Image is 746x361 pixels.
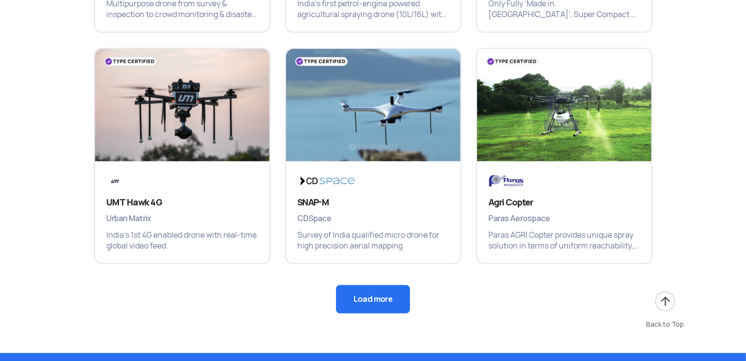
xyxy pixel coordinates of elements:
p: India's 1st 4G enabled drone with real-time global video feed. [107,230,258,251]
a: Drone ImageBrandSNAP-MCDSpaceSurvey of India qualified micro drone for high precision aerial mapping [285,48,461,264]
p: Paras AGRI Copter provides unique spray solution in terms of uniform reachability, multiple terra... [489,230,640,251]
span: CDSpace [298,212,449,225]
img: Brand [489,173,549,189]
a: Drone ImageBrandAgri CopterParas AerospaceParas AGRI Copter provides unique spray solution in ter... [476,48,652,264]
img: Brand [107,173,123,189]
h3: Agri Copter [489,197,640,208]
img: Drone Image [286,49,460,171]
img: Brand [298,173,358,189]
img: ic_arrow-up.png [654,291,676,312]
h3: SNAP-M [298,197,449,208]
img: Drone Image [477,49,651,171]
span: Paras Aerospace [489,212,640,225]
div: Back to Top [644,317,686,332]
span: Urban Matrix [107,212,258,225]
p: Survey of India qualified micro drone for high precision aerial mapping [298,230,449,251]
img: Drone Image [95,49,269,171]
a: Drone ImageBrandUMT Hawk 4GUrban MatrixIndia's 1st 4G enabled drone with real-time global video f... [94,48,270,264]
button: Load more [336,285,410,314]
h3: UMT Hawk 4G [107,197,258,208]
